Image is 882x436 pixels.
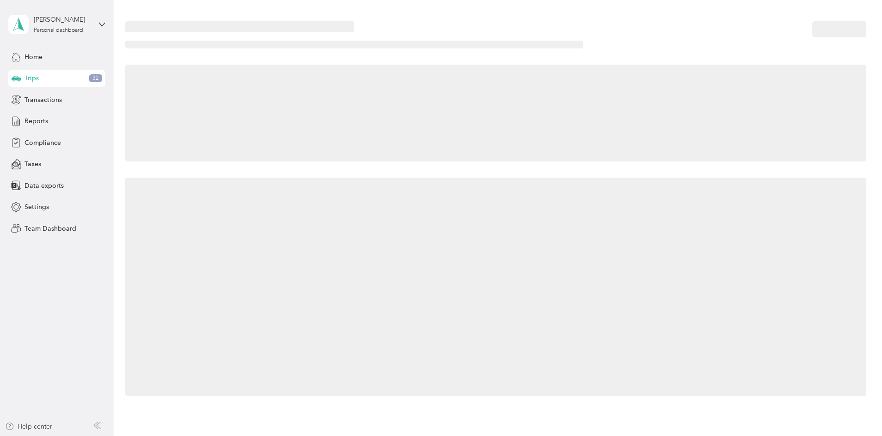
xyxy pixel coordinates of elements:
span: 32 [89,74,102,83]
span: Home [24,52,42,62]
span: Trips [24,73,39,83]
span: Compliance [24,138,61,148]
button: Help center [5,422,52,431]
span: Team Dashboard [24,224,76,233]
div: [PERSON_NAME] [34,15,91,24]
span: Data exports [24,181,64,191]
span: Reports [24,116,48,126]
span: Taxes [24,159,41,169]
iframe: Everlance-gr Chat Button Frame [830,384,882,436]
span: Settings [24,202,49,212]
div: Personal dashboard [34,28,83,33]
span: Transactions [24,95,62,105]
